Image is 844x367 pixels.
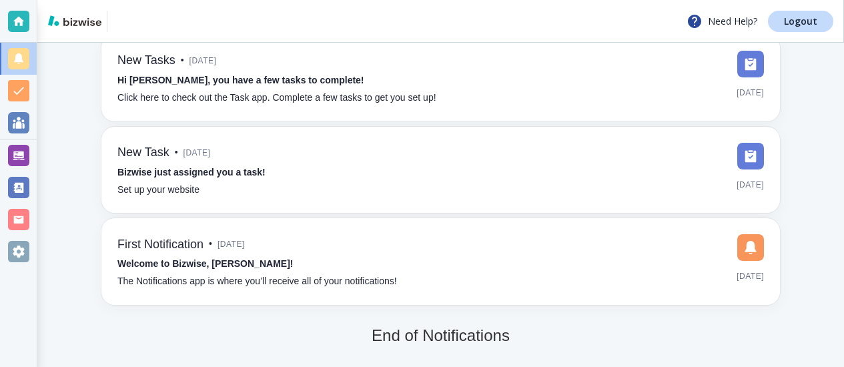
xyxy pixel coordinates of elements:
span: [DATE] [737,83,764,103]
span: [DATE] [737,175,764,195]
p: • [209,237,212,252]
img: bizwise [48,15,101,26]
strong: Hi [PERSON_NAME], you have a few tasks to complete! [117,75,364,85]
h6: New Tasks [117,53,175,68]
span: [DATE] [189,51,217,71]
span: [DATE] [218,234,245,254]
p: Logout [784,17,817,26]
strong: Welcome to Bizwise, [PERSON_NAME]! [117,258,293,269]
p: Click here to check out the Task app. Complete a few tasks to get you set up! [117,91,436,105]
img: DashboardSidebarNotification.svg [737,234,764,261]
h5: End of Notifications [372,326,510,346]
h6: First Notification [117,238,203,252]
p: The Notifications app is where you’ll receive all of your notifications! [117,274,397,289]
img: Dunnington Consulting [113,11,168,32]
p: • [175,145,178,160]
img: DashboardSidebarTasks.svg [737,143,764,169]
p: Need Help? [687,13,757,29]
a: Logout [768,11,833,32]
p: • [181,53,184,68]
p: Set up your website [117,183,199,198]
a: New Tasks•[DATE]Hi [PERSON_NAME], you have a few tasks to complete!Click here to check out the Ta... [101,35,780,121]
strong: Bizwise just assigned you a task! [117,167,266,177]
h6: New Task [117,145,169,160]
img: DashboardSidebarTasks.svg [737,51,764,77]
a: First Notification•[DATE]Welcome to Bizwise, [PERSON_NAME]!The Notifications app is where you’ll ... [101,218,780,305]
span: [DATE] [737,266,764,286]
span: [DATE] [183,143,211,163]
a: New Task•[DATE]Bizwise just assigned you a task!Set up your website[DATE] [101,127,780,214]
